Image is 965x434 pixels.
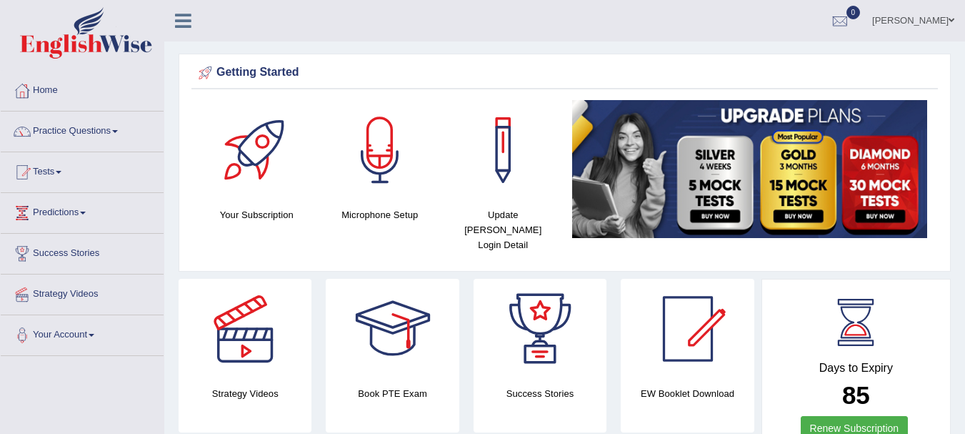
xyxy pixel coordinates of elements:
[1,193,164,229] a: Predictions
[1,152,164,188] a: Tests
[846,6,861,19] span: 0
[1,275,164,310] a: Strategy Videos
[572,100,928,238] img: small5.jpg
[179,386,311,401] h4: Strategy Videos
[621,386,754,401] h4: EW Booklet Download
[1,71,164,107] a: Home
[1,234,164,270] a: Success Stories
[474,386,606,401] h4: Success Stories
[202,207,311,222] h4: Your Subscription
[778,362,934,375] h4: Days to Expiry
[195,62,934,84] div: Getting Started
[449,207,558,252] h4: Update [PERSON_NAME] Login Detail
[326,207,435,222] h4: Microphone Setup
[1,112,164,147] a: Practice Questions
[1,315,164,351] a: Your Account
[842,381,870,409] b: 85
[326,386,459,401] h4: Book PTE Exam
